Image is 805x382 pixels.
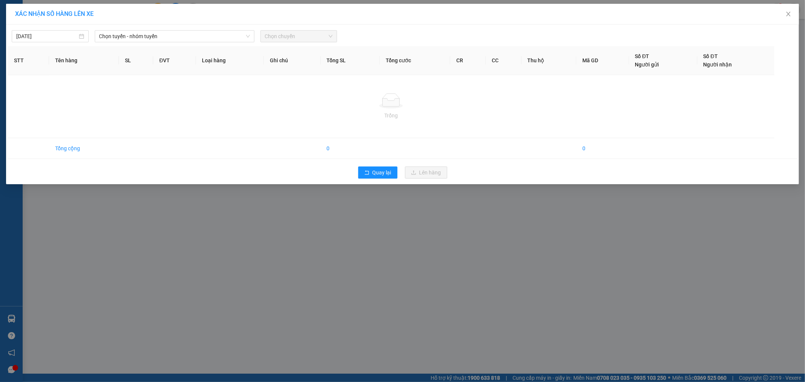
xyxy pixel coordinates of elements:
[576,138,629,159] td: 0
[321,46,380,75] th: Tổng SL
[450,46,486,75] th: CR
[635,62,659,68] span: Người gửi
[778,4,799,25] button: Close
[153,46,196,75] th: ĐVT
[246,34,250,39] span: down
[703,53,718,59] span: Số ĐT
[405,166,447,179] button: uploadLên hàng
[99,31,250,42] span: Chọn tuyến - nhóm tuyến
[703,62,732,68] span: Người nhận
[49,138,119,159] td: Tổng cộng
[635,53,650,59] span: Số ĐT
[16,32,77,40] input: 15/10/2025
[486,46,521,75] th: CC
[576,46,629,75] th: Mã GD
[358,166,397,179] button: rollbackQuay lại
[364,170,369,176] span: rollback
[264,46,321,75] th: Ghi chú
[15,10,94,17] span: XÁC NHẬN SỐ HÀNG LÊN XE
[49,46,119,75] th: Tên hàng
[321,138,380,159] td: 0
[380,46,450,75] th: Tổng cước
[8,46,49,75] th: STT
[196,46,263,75] th: Loại hàng
[265,31,333,42] span: Chọn chuyến
[785,11,791,17] span: close
[14,111,768,120] div: Trống
[119,46,153,75] th: SL
[522,46,576,75] th: Thu hộ
[372,168,391,177] span: Quay lại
